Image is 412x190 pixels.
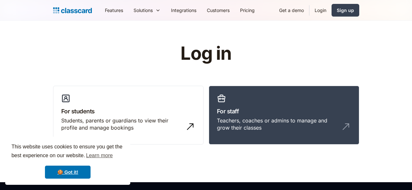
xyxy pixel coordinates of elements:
[100,3,128,18] a: Features
[274,3,309,18] a: Get a demo
[103,44,309,64] h1: Log in
[332,4,359,17] a: Sign up
[134,7,153,14] div: Solutions
[61,117,182,132] div: Students, parents or guardians to view their profile and manage bookings
[53,6,92,15] a: home
[61,107,195,116] h3: For students
[217,117,338,132] div: Teachers, coaches or admins to manage and grow their classes
[53,86,204,145] a: For studentsStudents, parents or guardians to view their profile and manage bookings
[209,86,359,145] a: For staffTeachers, coaches or admins to manage and grow their classes
[217,107,351,116] h3: For staff
[235,3,260,18] a: Pricing
[45,166,91,179] a: dismiss cookie message
[337,7,354,14] div: Sign up
[5,137,130,185] div: cookieconsent
[309,3,332,18] a: Login
[11,143,124,160] span: This website uses cookies to ensure you get the best experience on our website.
[166,3,202,18] a: Integrations
[85,151,114,160] a: learn more about cookies
[202,3,235,18] a: Customers
[128,3,166,18] div: Solutions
